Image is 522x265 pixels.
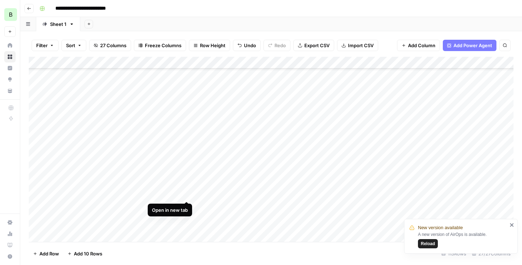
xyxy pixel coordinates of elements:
span: Add Row [39,250,59,257]
span: Reload [421,241,435,247]
button: Undo [233,40,261,51]
span: Row Height [200,42,225,49]
button: 27 Columns [89,40,131,51]
div: A new version of AirOps is available. [418,231,507,248]
button: Add Row [29,248,63,259]
button: Import CSV [337,40,378,51]
span: Undo [244,42,256,49]
div: Open in new tab [152,206,188,214]
a: Opportunities [4,74,16,85]
a: Home [4,40,16,51]
span: Export CSV [304,42,330,49]
button: Add 10 Rows [63,248,107,259]
a: Usage [4,228,16,239]
span: Sort [66,42,75,49]
div: 113 Rows [439,248,469,259]
a: Your Data [4,85,16,96]
button: Add Column [397,40,440,51]
span: B [9,10,12,19]
a: Settings [4,217,16,228]
a: Learning Hub [4,239,16,251]
span: Filter [36,42,48,49]
button: Reload [418,239,438,248]
span: Add 10 Rows [74,250,102,257]
div: Sheet 1 [50,21,66,28]
span: Redo [274,42,286,49]
button: Help + Support [4,251,16,262]
span: Freeze Columns [145,42,181,49]
button: close [510,222,515,228]
button: Row Height [189,40,230,51]
button: Export CSV [293,40,334,51]
a: Browse [4,51,16,62]
button: Redo [263,40,290,51]
span: 27 Columns [100,42,126,49]
button: Add Power Agent [443,40,496,51]
div: 27/27 Columns [469,248,513,259]
span: Add Column [408,42,435,49]
button: Workspace: Blindspot [4,6,16,23]
button: Filter [32,40,59,51]
span: New version available [418,224,463,231]
button: Freeze Columns [134,40,186,51]
span: Import CSV [348,42,374,49]
span: Add Power Agent [453,42,492,49]
a: Sheet 1 [36,17,80,31]
button: Sort [61,40,86,51]
a: Insights [4,62,16,74]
